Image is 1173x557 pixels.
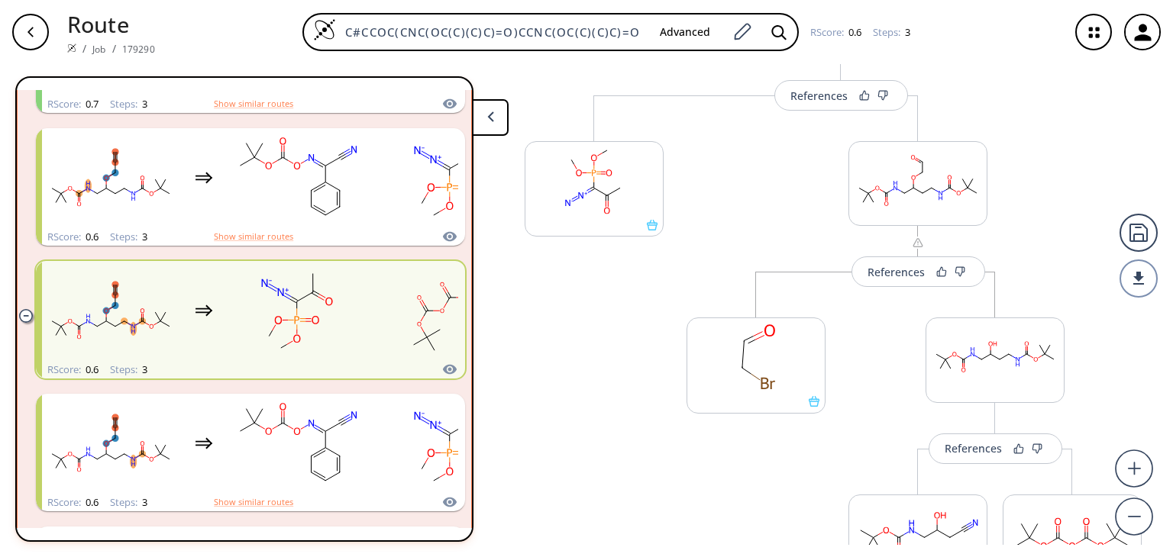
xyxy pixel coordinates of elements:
[810,27,861,37] div: RScore :
[381,130,519,226] svg: COP(=O)(OC)C(=[N+]=[N-])C(C)=O
[140,495,147,509] span: 3
[903,25,910,39] span: 3
[214,495,293,509] button: Show similar routes
[648,18,722,47] button: Advanced
[140,97,147,111] span: 3
[849,142,987,220] svg: CC(C)(C)OC(=O)NCCC(CNC(=O)OC(C)(C)C)OCC=O
[846,25,861,39] span: 0.6
[687,318,825,396] svg: O=CCBr
[67,8,155,40] p: Route
[47,497,99,507] div: RScore :
[313,18,336,41] img: Logo Spaya
[42,130,179,226] svg: C#CCOC(CCNC(=O)OC(C)(C)C)CNC(=O)OC(C)(C)C
[67,43,76,53] img: Spaya logo
[92,43,105,56] a: Job
[381,263,519,359] svg: CC(C)(C)OC(=O)OC(=O)OC(C)(C)C
[47,99,99,109] div: RScore :
[336,24,648,40] input: Enter SMILES
[228,396,366,491] svg: CC(C)(C)OC(=O)ON=C(C#N)c1ccccc1
[381,396,519,491] svg: COP(=O)(OC)C(=[N+]=[N-])C(C)=O
[851,256,985,287] button: References
[140,362,147,376] span: 3
[42,263,179,359] svg: C#CCOC(CCNC(=O)OC(C)(C)C)CNC(=O)OC(C)(C)C
[912,237,924,249] img: warning
[110,99,147,109] div: Steps :
[873,27,910,37] div: Steps :
[83,230,99,243] span: 0.6
[47,232,99,242] div: RScore :
[868,267,925,277] div: References
[122,43,155,56] a: 179290
[110,232,147,242] div: Steps :
[47,365,99,375] div: RScore :
[82,40,86,56] li: /
[42,396,179,491] svg: C#CCOC(CCNC(=O)OC(C)(C)C)CNC(=O)OC(C)(C)C
[929,433,1062,464] button: References
[214,230,293,243] button: Show similar routes
[83,495,99,509] span: 0.6
[228,263,366,359] svg: COP(=O)(OC)C(=[N+]=[N-])C(C)=O
[110,365,147,375] div: Steps :
[83,362,99,376] span: 0.6
[926,318,1064,396] svg: CC(C)(C)OC(=O)NCCC(O)CNC(=O)OC(C)(C)C
[945,443,1002,453] div: References
[525,142,663,220] svg: COP(=O)(OC)C(=[N+]=[N-])C(C)=O
[83,97,99,111] span: 0.7
[790,91,848,101] div: References
[214,97,293,111] button: Show similar routes
[112,40,116,56] li: /
[140,230,147,243] span: 3
[774,80,908,111] button: References
[110,497,147,507] div: Steps :
[228,130,366,226] svg: CC(C)(C)OC(=O)ON=C(C#N)c1ccccc1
